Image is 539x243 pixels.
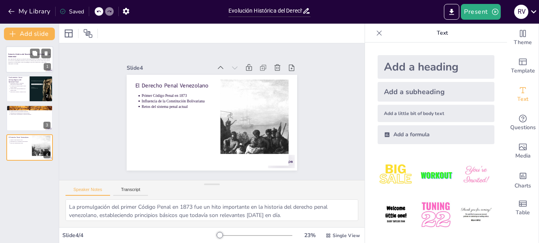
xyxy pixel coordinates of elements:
[516,208,530,217] span: Table
[386,24,499,43] p: Text
[6,46,53,73] div: 1
[43,93,51,100] div: 2
[514,5,528,19] div: R V
[378,125,494,144] div: Add a formula
[10,82,27,85] p: Estructuras sociales y culturales influyen en el derecho penal
[300,232,319,239] div: 23 %
[148,78,216,104] p: Influencia de la Constitución Bolivariana
[143,40,226,74] div: Slide 4
[417,157,454,193] img: 2.jpeg
[8,59,51,63] p: Esta presentación explora la evolución del derecho penal a lo largo de la historia, desde sus ini...
[333,232,360,239] span: Single View
[10,142,30,144] p: Retos del sistema penal actual
[113,187,148,196] button: Transcript
[378,105,494,122] div: Add a little bit of body text
[146,59,221,91] p: El Derecho Penal Venezolano
[4,28,55,40] button: Add slide
[10,112,51,114] p: Influencia de la burguesía en el derecho penal
[9,107,51,109] p: Evolución del Derecho Penal a Través de la Historia
[10,85,27,88] p: El objetivo del derecho penal va más allá del castigo
[43,151,51,158] div: 4
[507,24,539,52] div: Change the overall theme
[378,55,494,79] div: Add a heading
[149,72,217,99] p: Primer Código Penal en 1873
[10,111,51,112] p: Castigos severos en sociedades esclavistas
[8,53,50,58] strong: Evolución Histórica del Derecho Penal: De la Esclavitud a la Modernidad
[10,141,30,143] p: Influencia de la Constitución Bolivariana
[66,187,110,196] button: Speaker Notes
[6,134,53,160] div: 4
[9,136,30,139] p: El Derecho Penal Venezolano
[62,27,75,40] div: Layout
[62,232,217,239] div: Slide 4 / 4
[6,105,53,131] div: 3
[515,182,531,190] span: Charts
[30,48,39,58] button: Duplicate Slide
[10,91,27,93] p: Función de cohesión y cambio social
[6,5,54,18] button: My Library
[9,76,27,83] p: Fundamentos Socio-Antropológicos del Derecho Penal
[444,4,459,20] button: Export to PowerPoint
[507,109,539,137] div: Get real-time input from your audience
[458,157,494,193] img: 3.jpeg
[378,197,414,233] img: 4.jpeg
[461,4,500,20] button: Present
[378,82,494,102] div: Add a subheading
[44,63,51,70] div: 1
[515,152,531,160] span: Media
[6,76,53,102] div: 2
[43,122,51,129] div: 3
[146,83,214,109] p: Retos del sistema penal actual
[417,197,454,233] img: 5.jpeg
[10,109,51,111] p: Etapas de evolución del derecho penal
[10,139,30,141] p: Primer Código Penal en 1873
[60,8,84,15] div: Saved
[458,197,494,233] img: 6.jpeg
[10,88,27,91] p: Control social como mecanismo del derecho penal
[507,52,539,80] div: Add ready made slides
[228,5,302,17] input: Insert title
[517,95,528,104] span: Text
[83,29,93,38] span: Position
[41,48,51,58] button: Delete Slide
[507,194,539,222] div: Add a table
[507,80,539,109] div: Add text boxes
[378,157,414,193] img: 1.jpeg
[8,63,51,65] p: Generated with [URL]
[514,4,528,20] button: R V
[510,123,536,132] span: Questions
[66,199,358,221] textarea: La promulgación del primer Código Penal en 1873 fue un hito importante en la historia del derecho...
[511,67,535,75] span: Template
[507,165,539,194] div: Add charts and graphs
[507,137,539,165] div: Add images, graphics, shapes or video
[10,114,51,115] p: Cambio hacia la modernidad y derechos humanos
[514,38,532,47] span: Theme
